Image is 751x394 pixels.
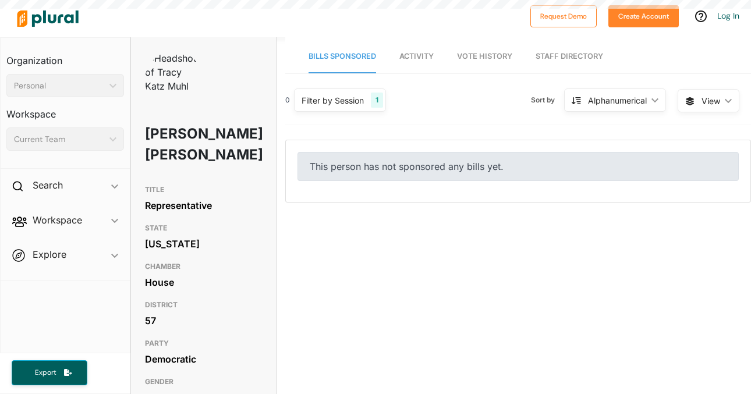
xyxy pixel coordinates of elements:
h3: PARTY [145,336,263,350]
div: House [145,274,263,291]
div: Current Team [14,133,105,145]
h3: Organization [6,44,124,69]
span: Sort by [531,95,564,105]
h2: Search [33,179,63,191]
h3: TITLE [145,183,263,197]
span: Bills Sponsored [309,52,376,61]
img: Headshot of Tracy Katz Muhl [145,51,203,93]
h3: Workspace [6,97,124,123]
div: Personal [14,80,105,92]
a: Activity [399,40,434,73]
button: Export [12,360,87,385]
button: Create Account [608,5,679,27]
h1: [PERSON_NAME] [PERSON_NAME] [145,116,215,172]
a: Staff Directory [536,40,603,73]
span: View [702,95,720,107]
div: 1 [371,93,383,108]
div: Filter by Session [302,94,364,107]
a: Create Account [608,9,679,22]
a: Request Demo [530,9,597,22]
h3: CHAMBER [145,260,263,274]
a: Log In [717,10,739,21]
div: 0 [285,95,290,105]
button: Request Demo [530,5,597,27]
h3: STATE [145,221,263,235]
div: This person has not sponsored any bills yet. [297,152,739,181]
h3: GENDER [145,375,263,389]
a: Bills Sponsored [309,40,376,73]
div: 57 [145,312,263,329]
div: Democratic [145,350,263,368]
span: Vote History [457,52,512,61]
span: Activity [399,52,434,61]
div: [US_STATE] [145,235,263,253]
div: Representative [145,197,263,214]
h3: DISTRICT [145,298,263,312]
div: Alphanumerical [588,94,647,107]
a: Vote History [457,40,512,73]
span: Export [27,368,64,378]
